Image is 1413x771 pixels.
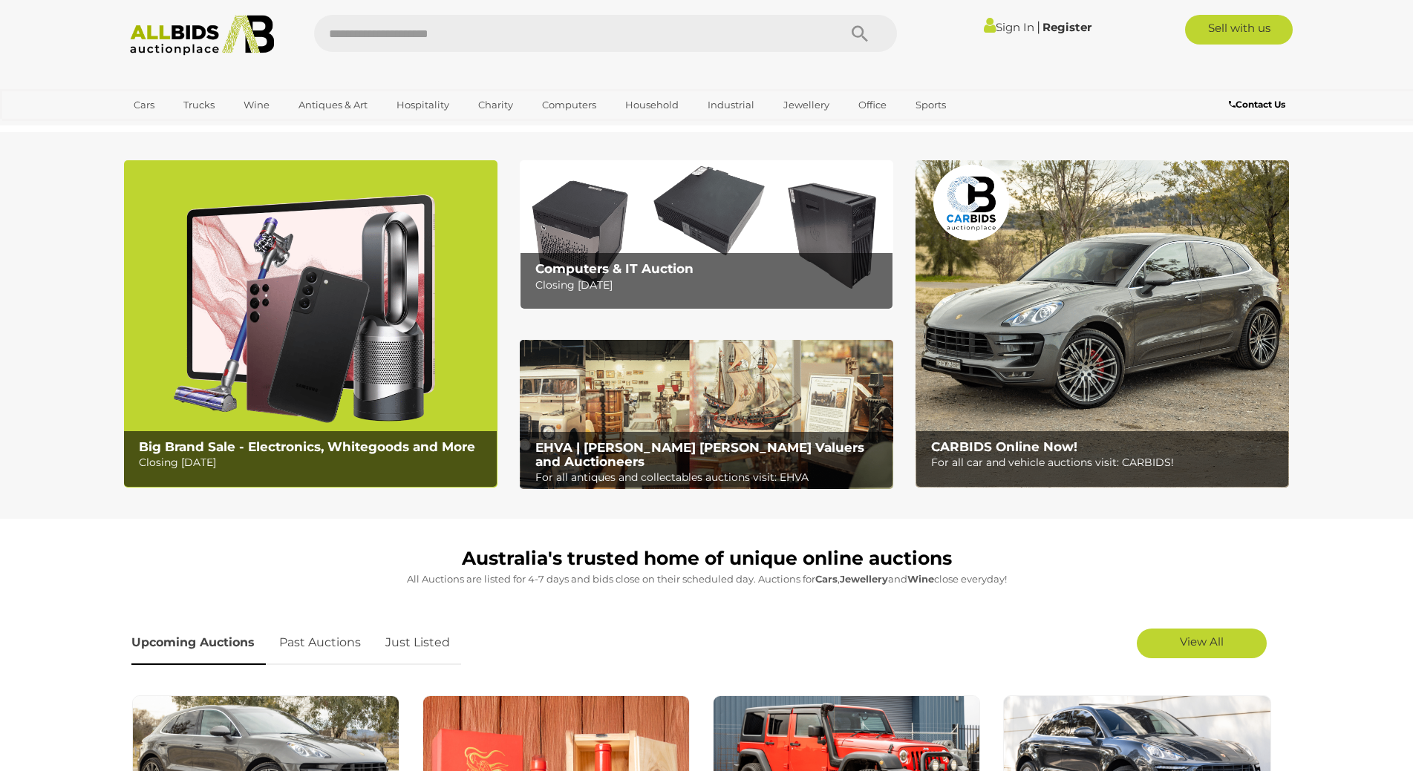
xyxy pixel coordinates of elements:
[1185,15,1293,45] a: Sell with us
[1180,634,1224,649] span: View All
[124,117,249,142] a: [GEOGRAPHIC_DATA]
[1137,629,1267,658] a: View All
[268,621,372,665] a: Past Auctions
[931,439,1077,454] b: CARBIDS Online Now!
[840,573,888,585] strong: Jewellery
[849,93,896,117] a: Office
[698,93,764,117] a: Industrial
[535,440,864,469] b: EHVA | [PERSON_NAME] [PERSON_NAME] Valuers and Auctioneers
[535,468,885,487] p: For all antiques and collectables auctions visit: EHVA
[916,160,1289,488] img: CARBIDS Online Now!
[124,93,164,117] a: Cars
[774,93,839,117] a: Jewellery
[535,276,885,295] p: Closing [DATE]
[907,573,934,585] strong: Wine
[234,93,279,117] a: Wine
[520,340,893,490] a: EHVA | Evans Hastings Valuers and Auctioneers EHVA | [PERSON_NAME] [PERSON_NAME] Valuers and Auct...
[1229,99,1285,110] b: Contact Us
[124,160,497,488] img: Big Brand Sale - Electronics, Whitegoods and More
[916,160,1289,488] a: CARBIDS Online Now! CARBIDS Online Now! For all car and vehicle auctions visit: CARBIDS!
[469,93,523,117] a: Charity
[131,571,1282,588] p: All Auctions are listed for 4-7 days and bids close on their scheduled day. Auctions for , and cl...
[984,20,1034,34] a: Sign In
[520,160,893,309] img: Computers & IT Auction
[815,573,838,585] strong: Cars
[1229,96,1289,113] a: Contact Us
[174,93,224,117] a: Trucks
[1037,19,1040,35] span: |
[124,160,497,488] a: Big Brand Sale - Electronics, Whitegoods and More Big Brand Sale - Electronics, Whitegoods and Mo...
[532,93,606,117] a: Computers
[1042,20,1091,34] a: Register
[906,93,956,117] a: Sports
[289,93,377,117] a: Antiques & Art
[616,93,688,117] a: Household
[520,340,893,490] img: EHVA | Evans Hastings Valuers and Auctioneers
[139,453,489,472] p: Closing [DATE]
[520,160,893,309] a: Computers & IT Auction Computers & IT Auction Closing [DATE]
[131,548,1282,569] h1: Australia's trusted home of unique online auctions
[122,15,283,56] img: Allbids.com.au
[139,439,475,454] b: Big Brand Sale - Electronics, Whitegoods and More
[374,621,461,665] a: Just Listed
[931,453,1281,472] p: For all car and vehicle auctions visit: CARBIDS!
[535,261,694,276] b: Computers & IT Auction
[823,15,897,52] button: Search
[387,93,459,117] a: Hospitality
[131,621,266,665] a: Upcoming Auctions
